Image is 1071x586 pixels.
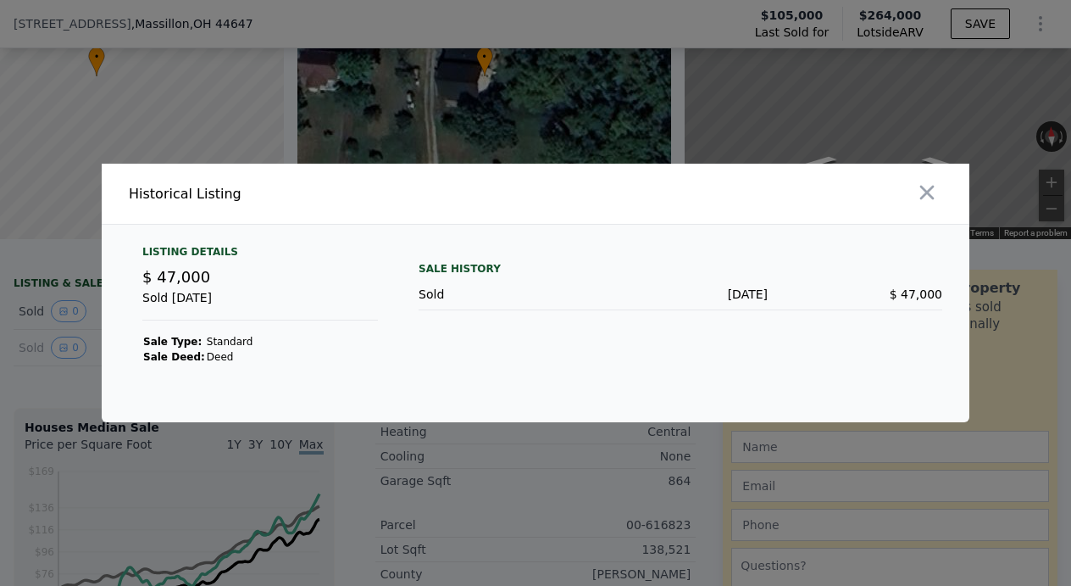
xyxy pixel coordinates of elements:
div: Historical Listing [129,184,529,204]
strong: Sale Type: [143,336,202,348]
div: Sale History [419,259,942,279]
div: [DATE] [593,286,768,303]
div: Sold [419,286,593,303]
td: Standard [206,334,254,349]
div: Listing Details [142,245,378,265]
strong: Sale Deed: [143,351,205,363]
span: $ 47,000 [142,268,210,286]
div: Sold [DATE] [142,289,378,321]
td: Deed [206,349,254,365]
span: $ 47,000 [890,287,942,301]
